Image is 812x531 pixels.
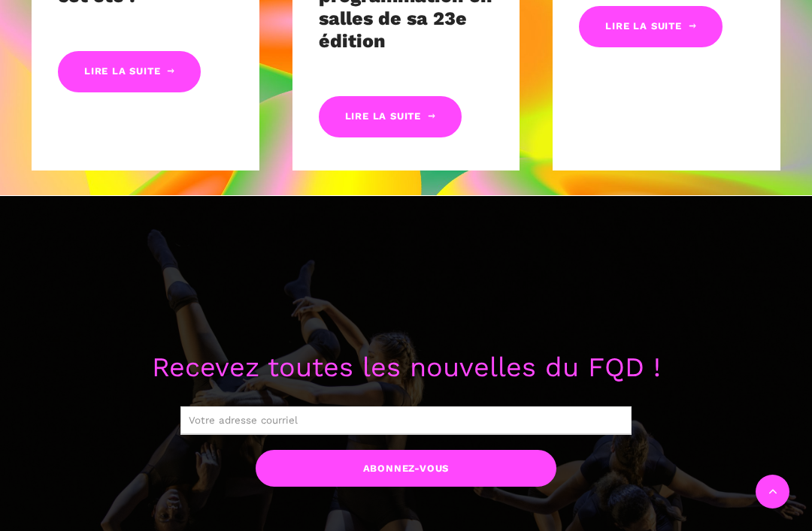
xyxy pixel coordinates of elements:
[180,406,632,435] input: Votre adresse courriel
[30,346,782,390] p: Recevez toutes les nouvelles du FQD !
[319,96,462,137] a: Lire la suite
[256,450,556,487] input: Abonnez-vous
[579,6,722,47] a: Lire la suite
[58,51,201,92] a: Lire la suite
